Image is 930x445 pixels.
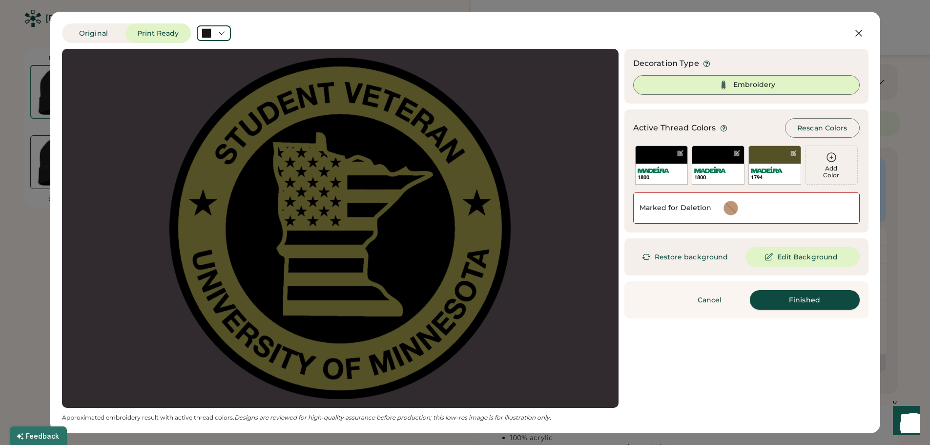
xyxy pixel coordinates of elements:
div: Decoration Type [633,58,699,69]
button: Cancel [676,290,744,310]
em: Designs are reviewed for high-quality assurance before production; this low-res image is for illu... [234,414,551,421]
button: Edit Background [745,247,859,267]
div: Approximated embroidery result with active thread colors. [62,414,619,422]
div: 1800 [638,174,685,181]
button: Original [62,23,125,43]
div: 1800 [694,174,742,181]
div: 1794 [751,174,799,181]
img: Madeira%20Logo.svg [638,167,669,173]
iframe: Front Chat [884,401,926,443]
button: Finished [750,290,860,310]
div: Embroidery [733,80,775,90]
button: Restore background [633,247,740,267]
img: Madeira%20Logo.svg [751,167,783,173]
button: Rescan Colors [785,118,859,138]
div: Add Color [806,165,857,179]
img: Madeira%20Logo.svg [694,167,726,173]
button: Print Ready [125,23,191,43]
img: Thread%20Selected.svg [718,79,729,91]
div: Active Thread Colors [633,122,716,134]
div: Marked for Deletion [640,203,712,213]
